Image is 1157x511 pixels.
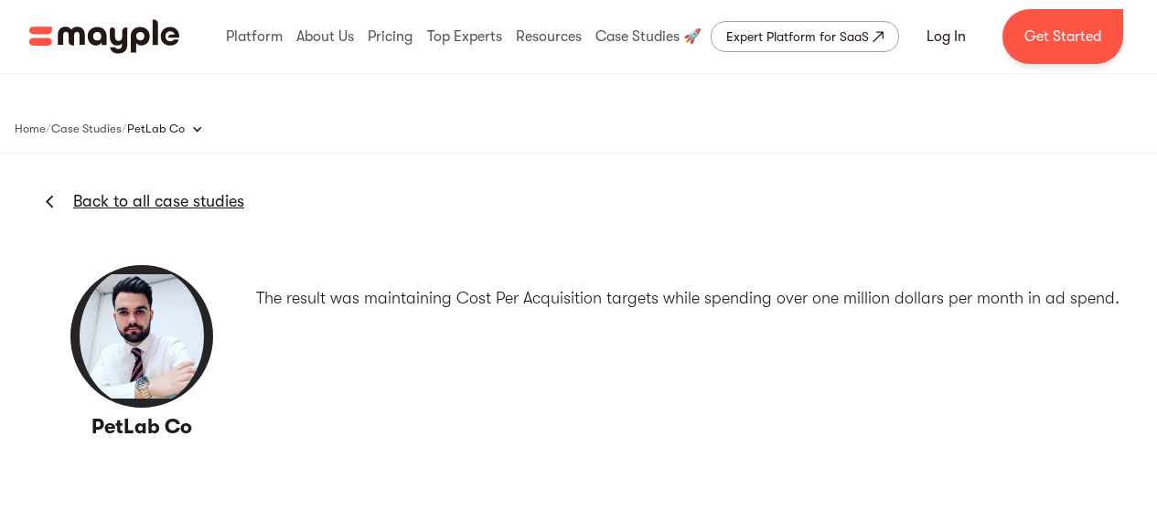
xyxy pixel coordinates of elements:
[51,118,122,140] a: Case Studies
[256,286,1120,311] p: The result was maintaining Cost Per Acquisition targets while spending over one million dollars p...
[1002,9,1123,64] a: Get Started
[73,190,244,212] a: Back to all case studies
[726,26,869,48] div: Expert Platform for SaaS
[69,263,215,410] img: PetLab Co
[29,19,179,54] img: Mayple logo
[122,120,127,138] div: /
[15,118,46,140] a: Home
[46,120,51,138] div: /
[905,15,988,59] a: Log In
[37,414,245,441] h3: PetLab Co
[127,120,185,138] div: PetLab Co
[711,21,899,52] a: Expert Platform for SaaS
